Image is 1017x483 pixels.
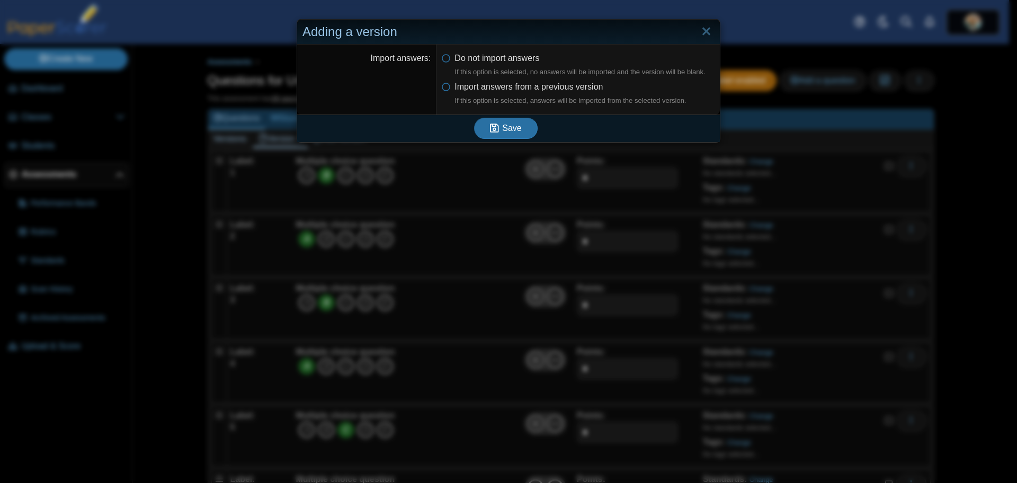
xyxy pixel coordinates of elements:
[474,118,538,139] button: Save
[454,54,705,77] span: Do not import answers
[297,20,720,45] div: Adding a version
[454,96,686,106] div: If this option is selected, answers will be imported from the selected version.
[454,82,686,106] span: Import answers from a previous version
[454,67,705,77] div: If this option is selected, no answers will be imported and the version will be blank.
[502,124,521,133] span: Save
[698,23,715,41] a: Close
[371,54,431,63] label: Import answers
